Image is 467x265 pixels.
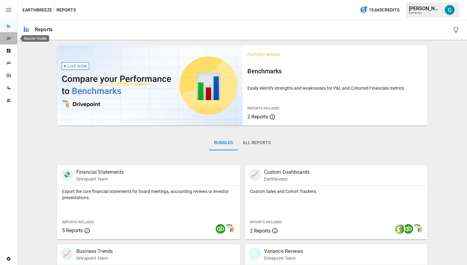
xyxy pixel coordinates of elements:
img: shopify [395,224,405,234]
div: 💸 [61,169,73,181]
p: Financial Statements [76,169,124,176]
img: video thumbnail [57,45,242,126]
p: Custom Sales and Cohort Trackers. [250,188,423,194]
div: Dazzler Studio [22,35,49,42]
button: Earthbreeze [23,6,52,14]
img: smart model [412,224,422,234]
img: smart model [224,224,234,234]
div: 🗓 [249,248,261,260]
button: All Reports [238,135,276,150]
p: Export the core financial statements for board meetings, accounting reviews or investor presentat... [62,188,235,201]
h6: Benchmarks [247,66,423,76]
img: Gavin Acres [445,5,455,15]
p: Drivepoint Team [76,255,113,261]
p: Drivepoint Team [264,255,303,261]
span: 2 Reports [250,228,271,234]
div: / [53,6,55,14]
p: Custom Dashboards [264,169,310,176]
p: Easily identify strengths and weaknesses for P&L and Cohorted Financials metrics. [247,85,423,91]
img: quickbooks [403,224,413,234]
div: Reports [35,27,53,32]
span: 19,665 Credits [369,6,399,14]
span: Reports Included [247,106,279,110]
span: Featured Bundle [247,53,280,57]
p: Variance Reviews [264,248,303,255]
span: 2 Reports [247,114,268,120]
button: Bundles [209,135,238,150]
img: quickbooks [216,224,225,234]
p: Earthbreeze [264,176,310,182]
div: 📈 [61,248,73,260]
span: Reports Included [62,220,94,224]
div: 📈 [249,169,261,181]
button: Gavin Acres [441,1,458,19]
span: 5 Reports [62,228,83,233]
p: Drivepoint Team [76,176,124,182]
p: Business Trends [76,248,113,255]
div: Earthbreeze [409,11,441,14]
button: 19,665Credits [357,4,402,16]
div: [PERSON_NAME] [409,6,441,11]
span: Reports Included [250,220,282,224]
